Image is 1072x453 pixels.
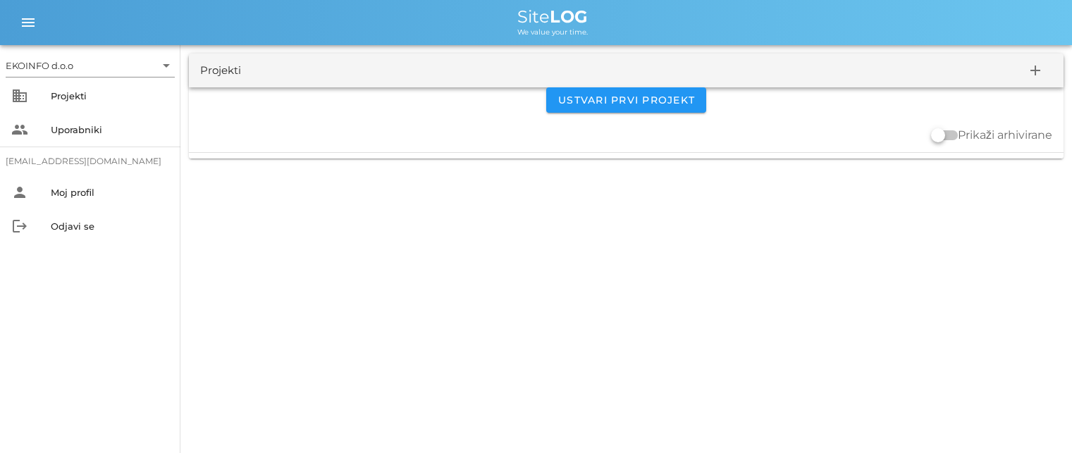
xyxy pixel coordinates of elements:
div: Uporabniki [51,124,169,135]
div: Moj profil [51,187,169,198]
i: logout [11,218,28,235]
span: Ustvari prvi projekt [557,94,695,106]
span: We value your time. [517,27,588,37]
span: Site [517,6,588,27]
i: people [11,121,28,138]
div: EKOINFO d.o.o [6,59,73,72]
b: LOG [550,6,588,27]
div: Odjavi se [51,221,169,232]
div: EKOINFO d.o.o [6,54,175,77]
i: add [1027,62,1044,79]
button: Ustvari prvi projekt [546,87,706,113]
div: Projekti [51,90,169,101]
i: business [11,87,28,104]
i: menu [20,14,37,31]
i: arrow_drop_down [158,57,175,74]
label: Prikaži arhivirane [958,128,1052,142]
i: person [11,184,28,201]
div: Projekti [200,63,241,79]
